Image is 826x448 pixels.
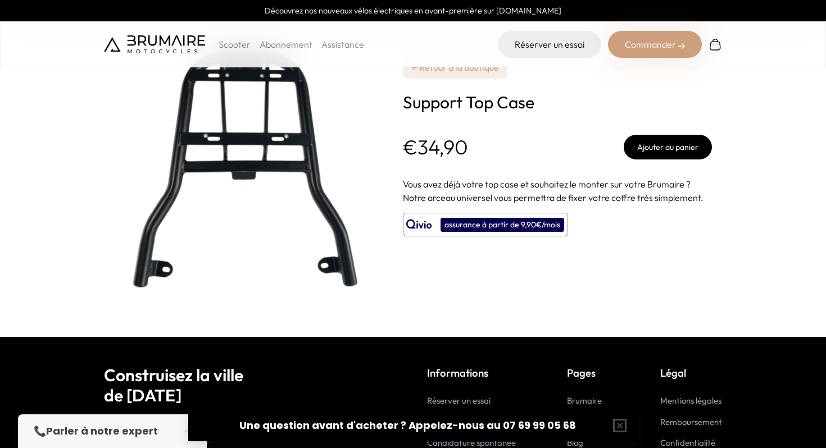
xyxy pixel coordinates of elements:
[608,31,702,58] div: Commander
[104,365,399,405] h2: Construisez la ville de [DATE]
[567,365,609,381] p: Pages
[624,135,712,159] button: Ajouter au panier
[406,218,432,231] img: logo qivio
[678,43,685,49] img: right-arrow-2.png
[403,213,568,236] button: assurance à partir de 9,90€/mois
[260,39,312,50] a: Abonnement
[403,136,468,158] p: €34,90
[104,28,385,309] img: Support Top Case
[427,365,516,381] p: Informations
[660,437,715,448] a: Confidentialité
[709,38,722,51] img: Panier
[219,38,251,51] p: Scooter
[403,92,712,112] h1: Support Top Case
[660,395,721,406] a: Mentions légales
[498,31,601,58] a: Réserver un essai
[427,437,516,448] a: Candidature spontanée
[441,218,564,232] div: assurance à partir de 9,90€/mois
[567,395,602,406] a: Brumaire
[403,177,712,191] p: Vous avez déjà votre top case et souhaitez le monter sur votre Brumaire ?
[660,417,722,427] a: Remboursement
[660,365,722,381] p: Légal
[403,191,712,204] p: Notre arceau universel vous permettra de fixer votre coffre très simplement.
[567,437,583,448] a: Blog
[427,395,491,406] a: Réserver un essai
[104,35,205,53] img: Brumaire Motocycles
[321,39,364,50] a: Assistance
